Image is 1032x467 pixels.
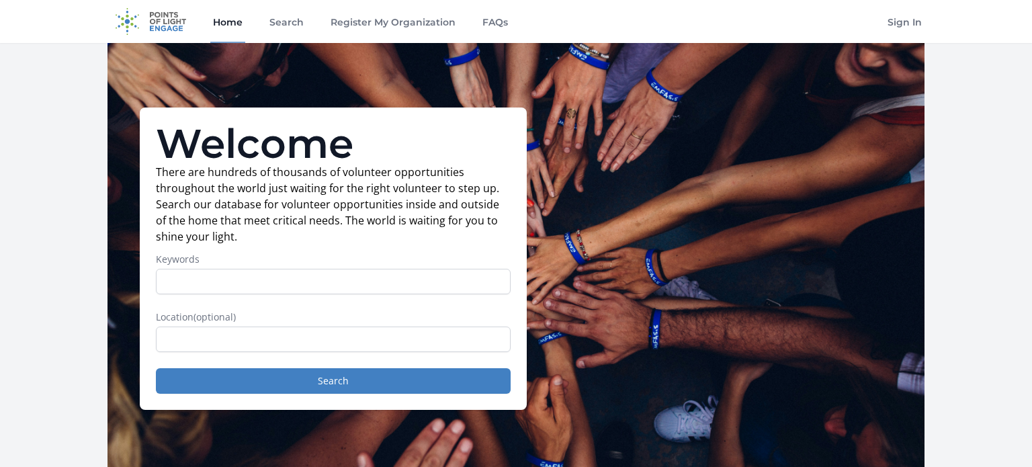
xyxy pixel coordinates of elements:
[156,164,511,245] p: There are hundreds of thousands of volunteer opportunities throughout the world just waiting for ...
[193,310,236,323] span: (optional)
[156,310,511,324] label: Location
[156,124,511,164] h1: Welcome
[156,368,511,394] button: Search
[156,253,511,266] label: Keywords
